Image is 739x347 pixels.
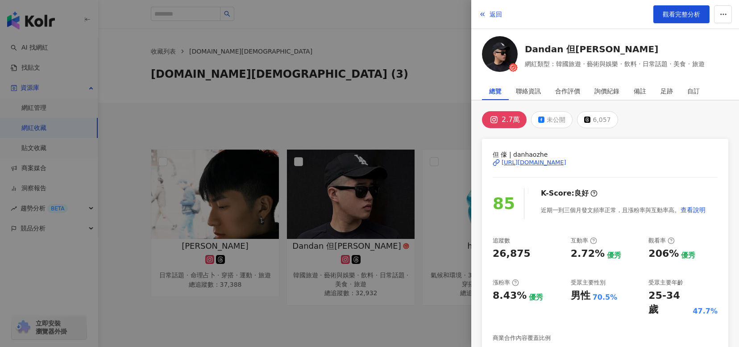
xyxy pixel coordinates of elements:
[493,159,718,167] a: [URL][DOMAIN_NAME]
[531,111,573,128] button: 未公開
[571,279,606,287] div: 受眾主要性別
[482,36,518,72] img: KOL Avatar
[502,159,566,167] div: [URL][DOMAIN_NAME]
[648,237,675,245] div: 觀看率
[490,11,502,18] span: 返回
[571,237,597,245] div: 互動率
[574,188,589,198] div: 良好
[529,293,543,302] div: 優秀
[493,334,551,342] div: 商業合作內容覆蓋比例
[547,113,565,126] div: 未公開
[482,36,518,75] a: KOL Avatar
[648,247,679,261] div: 206%
[525,43,705,55] a: Dandan 但[PERSON_NAME]
[525,59,705,69] span: 網紅類型：韓國旅遊 · 藝術與娛樂 · 飲料 · 日常話題 · 美食 · 旅遊
[648,279,683,287] div: 受眾主要年齡
[541,201,706,219] div: 近期一到三個月發文頻率正常，且漲粉率與互動率高。
[493,279,519,287] div: 漲粉率
[607,251,621,260] div: 優秀
[594,82,619,100] div: 詢價紀錄
[478,5,502,23] button: 返回
[648,289,690,317] div: 25-34 歲
[489,82,502,100] div: 總覽
[653,5,710,23] a: 觀看完整分析
[663,11,700,18] span: 觀看完整分析
[693,306,718,316] div: 47.7%
[555,82,580,100] div: 合作評價
[493,237,510,245] div: 追蹤數
[680,201,706,219] button: 查看說明
[681,206,706,213] span: 查看說明
[571,289,590,303] div: 男性
[493,191,515,217] div: 85
[687,82,700,100] div: 自訂
[482,111,527,128] button: 2.7萬
[593,113,610,126] div: 6,057
[541,188,598,198] div: K-Score :
[593,293,618,302] div: 70.5%
[577,111,618,128] button: 6,057
[502,113,520,126] div: 2.7萬
[660,82,673,100] div: 足跡
[634,82,646,100] div: 備註
[516,82,541,100] div: 聯絡資訊
[571,247,605,261] div: 2.72%
[493,247,531,261] div: 26,875
[681,251,695,260] div: 優秀
[493,289,527,303] div: 8.43%
[493,150,718,159] span: 但 儫 | danhaozhe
